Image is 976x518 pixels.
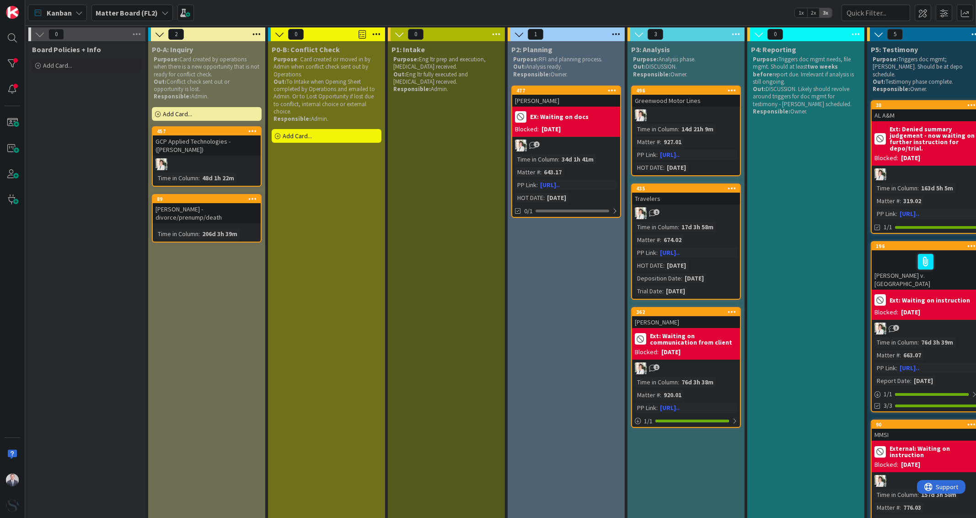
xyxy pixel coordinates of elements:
p: Admin. [154,93,260,100]
span: P3: Analysis [631,45,670,54]
span: : [896,209,897,219]
div: Matter # [874,502,900,513]
div: [DATE] [542,124,561,134]
p: Admin. [393,86,499,93]
p: To Intake when Opening Sheet completed by Operations and emailed to Admin. Or to Lost Opportunity... [273,78,380,115]
strong: Purpose: [393,55,419,63]
img: KT [635,362,647,374]
span: Board Policies + Info [32,45,101,54]
strong: Responsible: [154,92,191,100]
div: [DATE] [665,260,688,270]
strong: Purpose: [633,55,659,63]
p: RFI and planning process. [513,56,619,63]
span: : [910,376,912,386]
p: Eng ltr fully executed and [MEDICAL_DATA] received. [393,71,499,86]
span: : [678,377,679,387]
span: : [540,167,542,177]
strong: Out: [633,63,646,70]
div: 457GCP Applied Technologies - ([PERSON_NAME]) [153,127,261,156]
p: Conflict check sent out or opportunity is lost. [154,78,260,93]
img: Visit kanbanzone.com [6,6,19,19]
div: 1/1 [632,415,740,427]
span: P2: Planning [511,45,552,54]
strong: Responsible: [633,70,670,78]
div: 362 [632,308,740,316]
div: 206d 3h 39m [200,229,240,239]
b: Ext: Waiting on instruction [890,297,970,303]
a: [URL].. [660,404,680,412]
img: KT [515,140,527,151]
p: Card created by operations when there is a new opportunity that is not ready for conflict check. [154,56,260,78]
div: 457 [153,127,261,135]
div: Matter # [874,196,900,206]
div: Blocked: [874,460,898,469]
div: Greenwood Motor Lines [632,95,740,107]
div: 362[PERSON_NAME] [632,308,740,328]
div: [DATE] [665,162,688,173]
span: 2x [807,8,820,17]
span: 1x [795,8,807,17]
div: KT [632,109,740,121]
strong: Responsible: [393,85,431,93]
p: Analysis ready. [513,63,619,70]
span: 1 / 1 [644,416,653,426]
div: 663.07 [901,350,923,360]
div: 496 [632,86,740,95]
div: 34d 1h 41m [559,154,596,164]
div: 435 [632,184,740,193]
div: PP Link [635,403,656,413]
span: : [662,286,664,296]
strong: Purpose: [873,55,898,63]
img: avatar [6,499,19,512]
div: 89 [153,195,261,203]
span: 3 [893,325,899,331]
span: P4: Reporting [751,45,796,54]
div: Blocked: [515,124,539,134]
p: Owner. [513,71,619,78]
img: KT [874,323,886,335]
span: : [656,248,658,258]
span: : [656,403,658,413]
span: : [656,150,658,160]
strong: Out: [873,78,885,86]
div: 643.17 [542,167,564,177]
div: 776.03 [901,502,923,513]
div: [DATE] [664,286,687,296]
span: 1 / 1 [884,389,892,399]
span: 1 [654,209,660,215]
strong: Responsible: [513,70,551,78]
span: 1/1 [884,222,892,232]
strong: Out: [273,78,286,86]
div: 76d 3h 39m [919,337,955,347]
span: : [678,124,679,134]
span: 0 [48,29,64,40]
strong: Out: [393,70,406,78]
span: : [198,229,200,239]
span: : [536,180,538,190]
a: [URL].. [900,210,919,218]
span: Support [19,1,42,12]
p: : Card created or moved in by Admin when conflict check sent out by Operations. [273,56,380,78]
span: : [678,222,679,232]
b: Matter Board (FL2) [96,8,158,17]
a: [URL].. [660,151,680,159]
div: Matter # [635,390,660,400]
span: 1 [654,364,660,370]
span: P5: Testimony [871,45,918,54]
span: : [896,363,897,373]
span: 2 [168,29,184,40]
div: Report Date [874,376,910,386]
div: KT [512,140,620,151]
img: KT [874,168,886,180]
div: 76d 3h 38m [679,377,716,387]
div: [PERSON_NAME] - divorce/prenump/death [153,203,261,223]
span: 0 [408,29,424,40]
span: 1 [534,141,540,147]
div: 157d 3h 58m [919,490,959,500]
span: 0 [288,29,304,40]
strong: two weeks before [753,63,839,78]
span: 0/1 [524,206,533,216]
span: Add Card... [43,61,72,70]
div: Matter # [874,350,900,360]
span: : [663,162,665,173]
